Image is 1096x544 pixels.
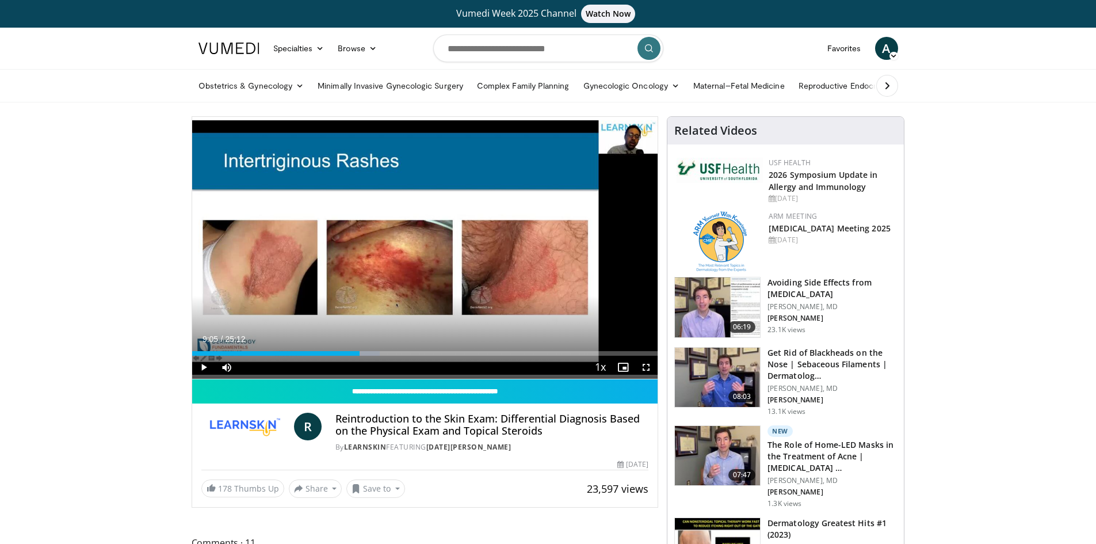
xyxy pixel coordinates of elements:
[203,334,218,344] span: 9:05
[767,407,805,416] p: 13.1K views
[675,277,760,337] img: 6f9900f7-f6e7-4fd7-bcbb-2a1dc7b7d476.150x105_q85_crop-smart_upscale.jpg
[221,334,223,344] span: /
[769,223,891,234] a: [MEDICAL_DATA] Meeting 2025
[767,499,801,508] p: 1.3K views
[215,356,238,379] button: Mute
[426,442,511,452] a: [DATE][PERSON_NAME]
[675,426,760,486] img: bdc749e8-e5f5-404f-8c3a-bce07f5c1739.150x105_q85_crop-smart_upscale.jpg
[767,518,897,541] h3: Dermatology Greatest Hits #1 (2023)
[769,235,895,245] div: [DATE]
[344,442,387,452] a: LearnSkin
[767,425,793,437] p: New
[767,277,897,300] h3: Avoiding Side Effects from [MEDICAL_DATA]
[728,391,756,402] span: 08:03
[201,413,289,440] img: LearnSkin
[728,469,756,481] span: 07:47
[767,325,805,334] p: 23.1K views
[331,37,384,60] a: Browse
[767,314,897,323] p: [PERSON_NAME]
[674,425,897,508] a: 07:47 New The Role of Home-LED Masks in the Treatment of Acne | [MEDICAL_DATA] … [PERSON_NAME], M...
[289,480,342,498] button: Share
[675,348,760,408] img: 54dc8b42-62c8-44d6-bda4-e2b4e6a7c56d.150x105_q85_crop-smart_upscale.jpg
[767,395,897,405] p: [PERSON_NAME]
[581,5,636,23] span: Watch Now
[589,356,612,379] button: Playback Rate
[192,117,658,379] video-js: Video Player
[767,384,897,393] p: [PERSON_NAME], MD
[693,211,747,272] img: 89a28c6a-718a-466f-b4d1-7c1f06d8483b.png.150x105_q85_autocrop_double_scale_upscale_version-0.2.png
[192,351,658,356] div: Progress Bar
[767,439,897,474] h3: The Role of Home-LED Masks in the Treatment of Acne | [MEDICAL_DATA] …
[820,37,868,60] a: Favorites
[198,43,259,54] img: VuMedi Logo
[635,356,658,379] button: Fullscreen
[192,74,311,97] a: Obstetrics & Gynecology
[576,74,686,97] a: Gynecologic Oncology
[674,277,897,338] a: 06:19 Avoiding Side Effects from [MEDICAL_DATA] [PERSON_NAME], MD [PERSON_NAME] 23.1K views
[200,5,896,23] a: Vumedi Week 2025 ChannelWatch Now
[875,37,898,60] a: A
[767,302,897,311] p: [PERSON_NAME], MD
[266,37,331,60] a: Specialties
[617,459,648,470] div: [DATE]
[769,158,811,168] a: USF Health
[769,193,895,204] div: [DATE]
[677,158,763,183] img: 6ba8804a-8538-4002-95e7-a8f8012d4a11.png.150x105_q85_autocrop_double_scale_upscale_version-0.2.jpg
[225,334,245,344] span: 25:12
[767,488,897,497] p: [PERSON_NAME]
[470,74,576,97] a: Complex Family Planning
[612,356,635,379] button: Enable picture-in-picture mode
[587,482,648,496] span: 23,597 views
[311,74,470,97] a: Minimally Invasive Gynecologic Surgery
[769,169,877,192] a: 2026 Symposium Update in Allergy and Immunology
[294,413,322,440] a: R
[335,413,648,438] h4: Reintroduction to the Skin Exam: Differential Diagnosis Based on the Physical Exam and Topical St...
[674,347,897,416] a: 08:03 Get Rid of Blackheads on the Nose | Sebaceous Filaments | Dermatolog… [PERSON_NAME], MD [PE...
[767,347,897,382] h3: Get Rid of Blackheads on the Nose | Sebaceous Filaments | Dermatolog…
[192,356,215,379] button: Play
[674,124,757,138] h4: Related Videos
[201,480,284,497] a: 178 Thumbs Up
[769,211,817,221] a: ARM Meeting
[346,480,405,498] button: Save to
[433,35,663,62] input: Search topics, interventions
[686,74,792,97] a: Maternal–Fetal Medicine
[218,483,232,494] span: 178
[728,321,756,333] span: 06:19
[792,74,984,97] a: Reproductive Endocrinology & [MEDICAL_DATA]
[767,476,897,485] p: [PERSON_NAME], MD
[335,442,648,452] div: By FEATURING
